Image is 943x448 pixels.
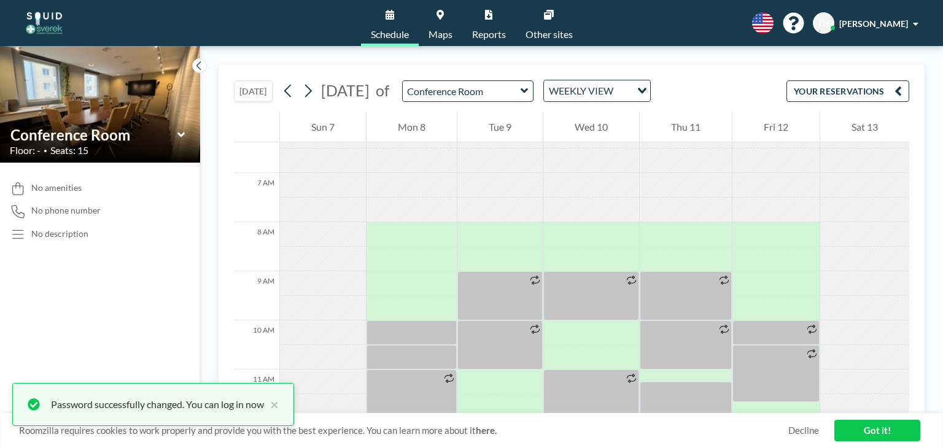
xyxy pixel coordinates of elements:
[19,425,788,436] span: Roomzilla requires cookies to work properly and provide you with the best experience. You can lea...
[526,29,573,39] span: Other sites
[10,126,177,144] input: Conference Room
[10,144,41,156] span: Floor: -
[367,112,457,142] div: Mon 8
[234,271,279,320] div: 9 AM
[234,369,279,419] div: 11 AM
[640,112,732,142] div: Thu 11
[788,425,819,436] a: Decline
[818,18,829,29] span: TH
[280,112,366,142] div: Sun 7
[264,397,279,412] button: close
[544,80,650,101] div: Search for option
[839,18,908,29] span: [PERSON_NAME]
[234,222,279,271] div: 8 AM
[50,144,88,156] span: Seats: 15
[234,80,273,102] button: [DATE]
[472,29,506,39] span: Reports
[732,112,820,142] div: Fri 12
[31,182,82,193] span: No amenities
[31,205,101,216] span: No phone number
[820,112,909,142] div: Sat 13
[786,80,909,102] button: YOUR RESERVATIONS
[546,83,616,99] span: WEEKLY VIEW
[617,83,630,99] input: Search for option
[834,420,920,441] a: Got it!
[234,124,279,173] div: 6 AM
[476,425,497,436] a: here.
[543,112,639,142] div: Wed 10
[321,81,370,99] span: [DATE]
[31,228,88,239] div: No description
[51,397,264,412] div: Password successfully changed. You can log in now
[376,81,389,100] span: of
[371,29,409,39] span: Schedule
[44,147,47,155] span: •
[20,11,69,36] img: organization-logo
[234,173,279,222] div: 7 AM
[234,320,279,369] div: 10 AM
[429,29,452,39] span: Maps
[403,81,521,101] input: Conference Room
[457,112,543,142] div: Tue 9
